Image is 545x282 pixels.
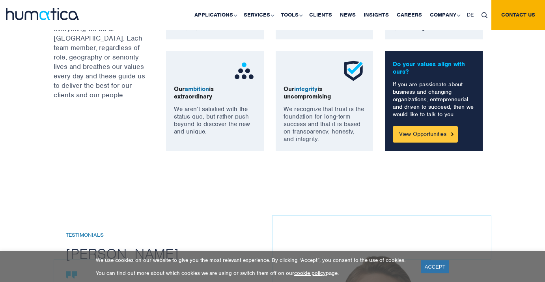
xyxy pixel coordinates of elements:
a: cookie policy [294,270,326,276]
span: ambition [185,85,209,93]
p: Our is uncompromising [284,85,366,100]
a: ACCEPT [421,260,450,273]
p: If you are passionate about business and changing organizations, entrepreneurial and driven to su... [393,81,475,118]
p: You can find out more about which cookies we are using or switch them off on our page. [96,270,411,276]
a: View Opportunities [393,126,458,143]
p: We aren’t satisfied with the status quo, but rather push beyond to discover the new and unique. [174,106,256,135]
p: Do your values align with ours? [393,61,475,76]
span: DE [467,11,474,18]
p: We recognize that trust is the foundation for long-term success and that it is based on transpare... [284,106,366,143]
p: Our values underpin everything we do at [GEOGRAPHIC_DATA]. Each team member, regardless of role, ... [54,15,146,100]
img: Button [451,132,454,136]
img: ico [232,59,256,83]
img: ico [342,59,365,83]
p: Our is extraordinary [174,85,256,100]
img: search_icon [482,12,487,18]
h6: Testimonials [66,232,284,239]
p: We use cookies on our website to give you the most relevant experience. By clicking “Accept”, you... [96,257,411,263]
h2: [PERSON_NAME] [66,245,284,263]
img: logo [6,8,79,20]
span: integrity [294,85,317,93]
